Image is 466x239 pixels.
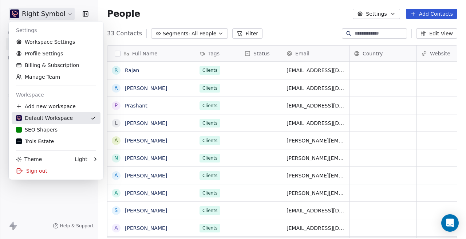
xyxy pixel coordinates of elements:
div: SEO Shapers [16,126,58,133]
a: Workspace Settings [12,36,100,48]
div: Trois Estate [16,138,54,145]
div: Workspace [12,89,100,101]
a: Profile Settings [12,48,100,59]
div: Add new workspace [12,101,100,112]
img: Untitled%20design.png [16,115,22,121]
div: Sign out [12,165,100,177]
div: Settings [12,24,100,36]
div: Light [75,156,87,163]
div: Default Workspace [16,114,73,122]
img: New%20Project%20(7).png [16,138,22,144]
a: Billing & Subscription [12,59,100,71]
div: Theme [16,156,42,163]
a: Manage Team [12,71,100,83]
